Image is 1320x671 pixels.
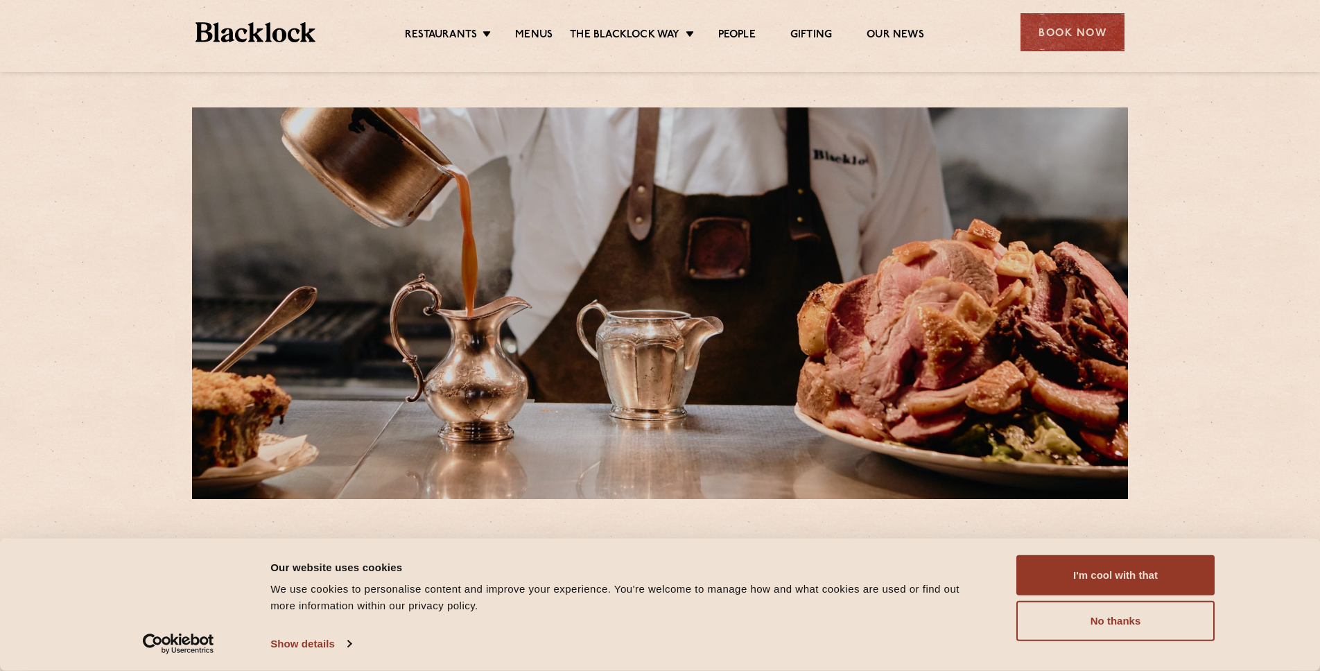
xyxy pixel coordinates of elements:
[196,22,315,42] img: BL_Textured_Logo-footer-cropped.svg
[570,28,679,44] a: The Blacklock Way
[1021,13,1124,51] div: Book Now
[1016,601,1215,641] button: No thanks
[270,634,351,654] a: Show details
[118,634,239,654] a: Usercentrics Cookiebot - opens in a new window
[270,581,985,614] div: We use cookies to personalise content and improve your experience. You're welcome to manage how a...
[270,559,985,575] div: Our website uses cookies
[718,28,756,44] a: People
[867,28,924,44] a: Our News
[1016,555,1215,595] button: I'm cool with that
[790,28,832,44] a: Gifting
[405,28,477,44] a: Restaurants
[515,28,553,44] a: Menus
